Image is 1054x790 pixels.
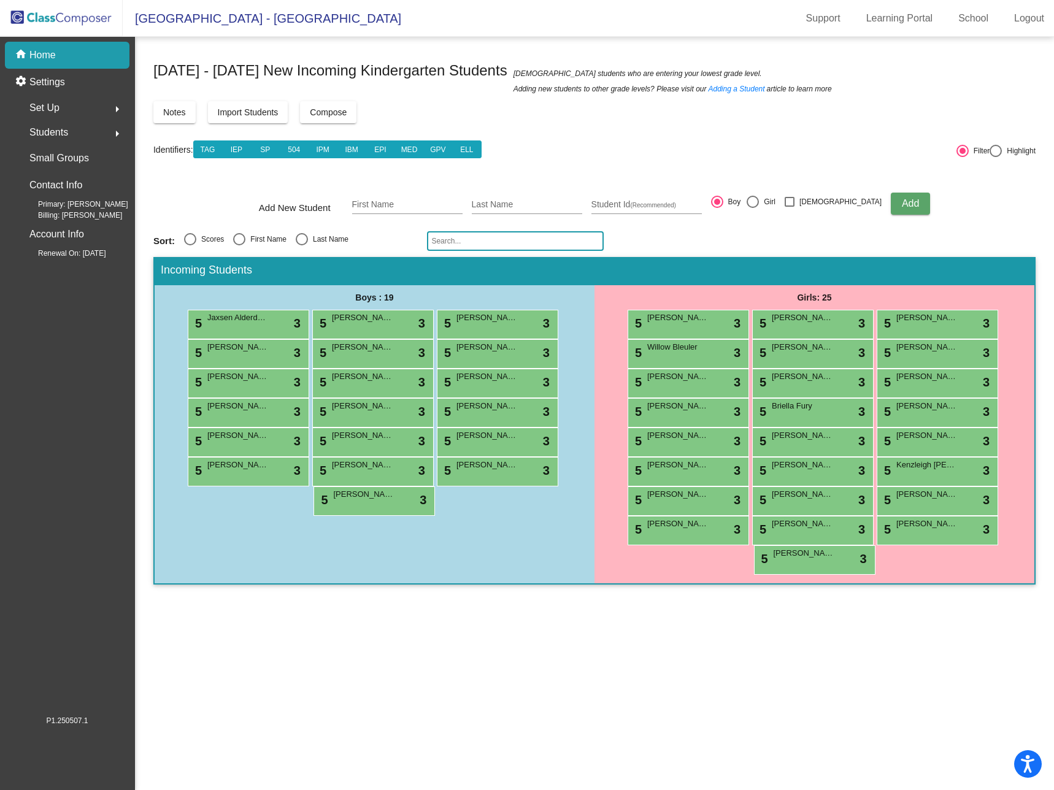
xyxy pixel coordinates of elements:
span: 5 [881,346,891,359]
span: [PERSON_NAME] [647,312,709,324]
span: 3 [983,491,990,509]
span: 3 [858,314,865,332]
span: [PERSON_NAME] [647,518,709,530]
span: [PERSON_NAME] [207,459,269,471]
span: Adding new students to other grade levels? Please visit our article to learn more [514,83,832,95]
span: 5 [632,316,642,330]
span: 5 [632,523,642,536]
span: [PERSON_NAME] [207,370,269,383]
span: 3 [983,373,990,391]
span: 3 [294,373,301,391]
mat-icon: arrow_right [110,126,125,141]
div: First Name [245,234,287,245]
span: [DEMOGRAPHIC_DATA] students who are entering your lowest grade level. [514,67,762,80]
span: 3 [418,432,425,450]
span: 5 [441,316,451,330]
span: [PERSON_NAME] [332,341,393,353]
span: 3 [294,432,301,450]
a: School [948,9,998,28]
span: 3 [543,402,550,421]
mat-icon: arrow_right [110,102,125,117]
mat-icon: settings [15,75,29,90]
button: SP [250,140,280,158]
p: Account Info [29,226,84,243]
div: Boys : 19 [155,285,594,310]
span: 5 [881,493,891,507]
span: 5 [441,405,451,418]
span: 3 [734,402,740,421]
span: [PERSON_NAME] [772,429,833,442]
span: 5 [758,552,768,566]
a: Logout [1004,9,1054,28]
span: [PERSON_NAME] [332,400,393,412]
span: 5 [881,464,891,477]
span: [PERSON_NAME] [647,429,709,442]
span: 3 [983,461,990,480]
div: Filter [969,145,990,156]
button: Import Students [208,101,288,123]
span: 5 [192,434,202,448]
span: 5 [632,346,642,359]
span: [PERSON_NAME] [456,341,518,353]
span: 5 [881,405,891,418]
span: [PERSON_NAME] [647,400,709,412]
span: 3 [858,343,865,362]
span: 5 [192,405,202,418]
span: Add [902,198,919,209]
a: Learning Portal [856,9,943,28]
span: 3 [734,491,740,509]
span: [PERSON_NAME] [207,429,269,442]
span: 3 [983,314,990,332]
span: [PERSON_NAME] [207,341,269,353]
p: Settings [29,75,65,90]
div: Girl [759,196,775,207]
span: Import Students [218,107,279,117]
span: [PERSON_NAME] [456,459,518,471]
span: 3 [420,491,426,509]
span: 3 [860,550,866,568]
mat-icon: home [15,48,29,63]
span: [PERSON_NAME] [772,459,833,471]
span: 5 [632,434,642,448]
span: 5 [192,346,202,359]
span: 5 [441,464,451,477]
span: [PERSON_NAME] [772,370,833,383]
span: 3 [294,402,301,421]
span: 5 [192,316,202,330]
span: 3 [734,343,740,362]
span: Incoming Students [161,264,252,277]
span: 3 [734,373,740,391]
span: 3 [858,461,865,480]
mat-radio-group: Select an option [153,233,418,249]
button: EPI [366,140,395,158]
span: Add New Student [259,201,343,215]
span: 5 [756,434,766,448]
span: 3 [418,314,425,332]
span: 3 [858,491,865,509]
span: [PERSON_NAME] [332,459,393,471]
span: 3 [543,432,550,450]
span: [PERSON_NAME] [647,488,709,500]
span: [PERSON_NAME] [896,370,958,383]
p: Small Groups [29,150,89,167]
a: Support [796,9,850,28]
button: Compose [300,101,356,123]
span: 5 [632,375,642,389]
button: MED [394,140,424,158]
span: Renewal On: [DATE] [18,248,106,259]
div: Boy [723,196,741,207]
input: Last Name [472,200,582,210]
div: Last Name [308,234,348,245]
span: Briella Fury [772,400,833,412]
input: Search... [427,231,604,251]
span: 5 [756,346,766,359]
span: 3 [983,520,990,539]
span: 5 [881,375,891,389]
div: Scores [196,234,224,245]
span: 5 [756,375,766,389]
div: Highlight [1002,145,1036,156]
span: 5 [317,434,326,448]
button: 504 [279,140,309,158]
span: 3 [983,402,990,421]
span: [PERSON_NAME] [332,370,393,383]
